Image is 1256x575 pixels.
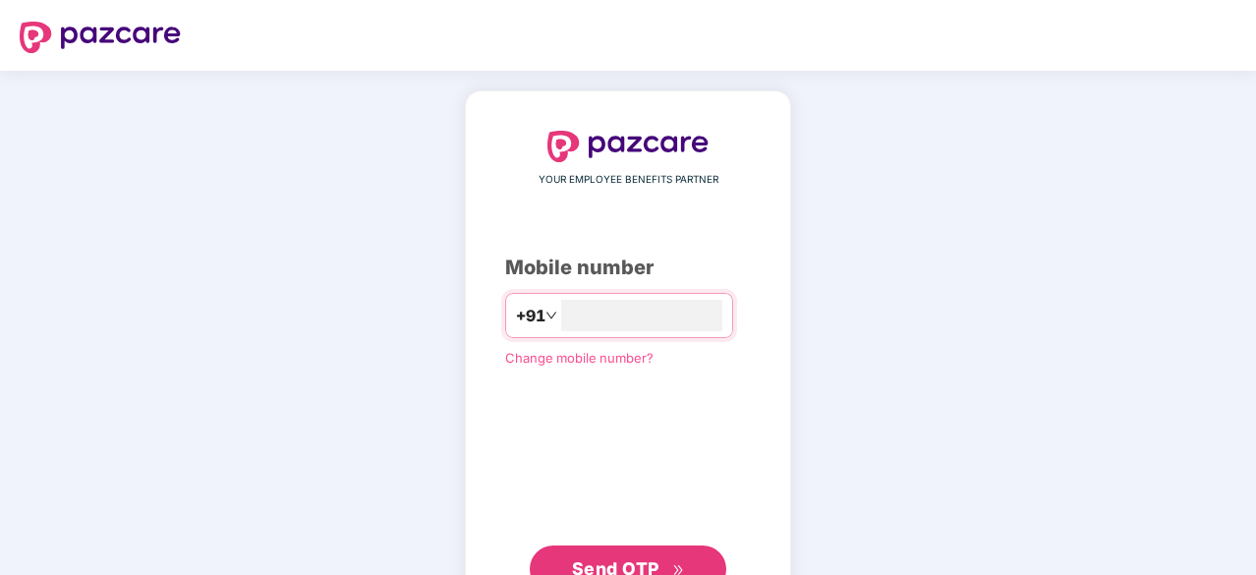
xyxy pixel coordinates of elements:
span: YOUR EMPLOYEE BENEFITS PARTNER [539,172,718,188]
img: logo [20,22,181,53]
div: Mobile number [505,253,751,283]
span: +91 [516,304,545,328]
img: logo [547,131,709,162]
a: Change mobile number? [505,350,654,366]
span: down [545,310,557,321]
